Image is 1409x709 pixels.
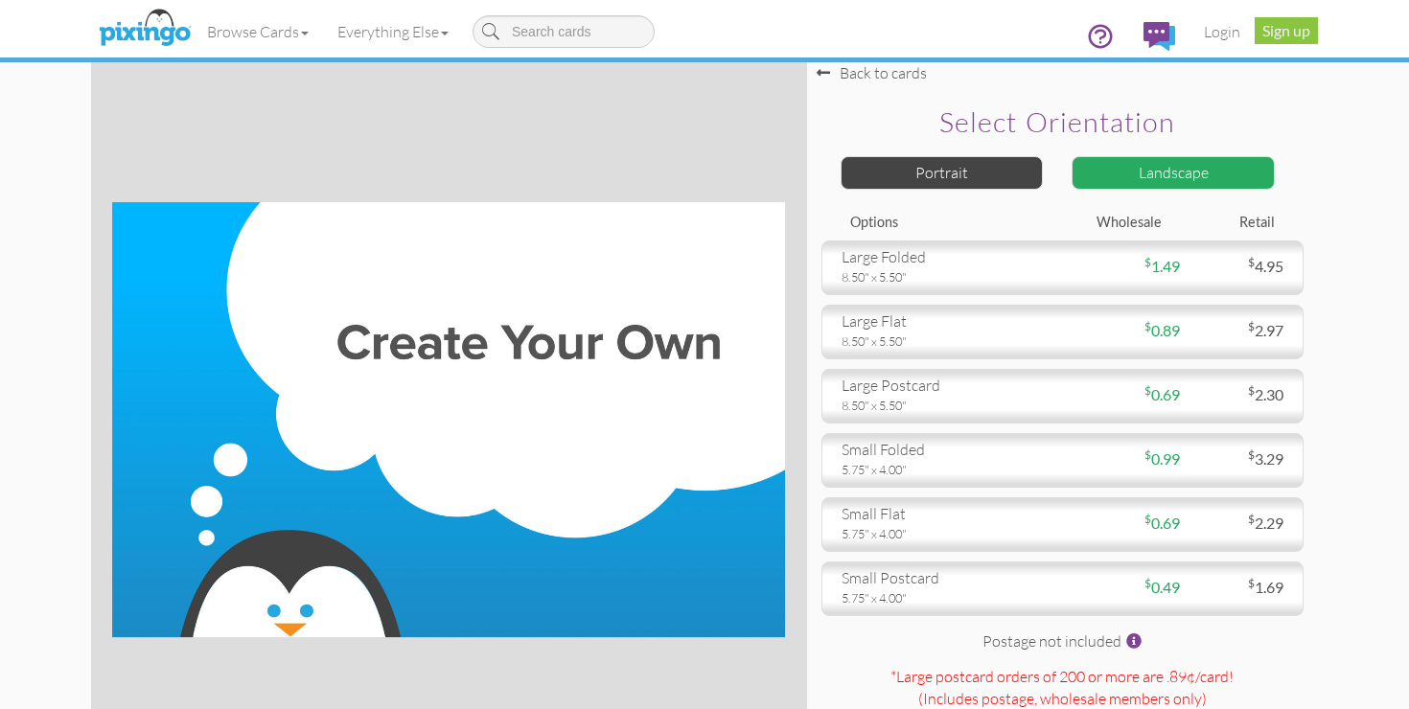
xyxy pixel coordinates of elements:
img: comments.svg [1143,22,1175,51]
div: Options [836,213,1063,233]
sup: $ [1144,255,1151,269]
div: small flat [842,503,1049,525]
sup: $ [1248,512,1255,526]
div: 4.95 [1180,256,1298,278]
sup: $ [1144,319,1151,333]
div: small postcard [842,567,1049,589]
span: , wholesale members only [1034,689,1202,708]
div: 5.75" x 4.00" [842,589,1049,606]
div: small folded [842,439,1049,461]
span: 1.49 [1144,257,1180,275]
div: Wholesale [1062,213,1175,233]
div: 2.97 [1180,320,1298,342]
sup: $ [1248,255,1255,269]
sup: $ [1248,383,1255,398]
sup: $ [1248,447,1255,462]
span: 0.69 [1144,514,1180,532]
div: 5.75" x 4.00" [842,525,1049,542]
div: 1.69 [1180,577,1298,599]
a: Everything Else [323,8,463,56]
a: Browse Cards [193,8,323,56]
span: 0.99 [1144,449,1180,468]
input: Search cards [473,15,655,48]
sup: $ [1248,576,1255,590]
div: 5.75" x 4.00" [842,461,1049,478]
div: Postage not included [821,630,1304,656]
div: 2.30 [1180,384,1298,406]
div: Portrait [841,156,1044,190]
div: large postcard [842,375,1049,397]
sup: $ [1144,447,1151,462]
div: large flat [842,310,1049,332]
span: 0.69 [1144,385,1180,403]
sup: $ [1144,383,1151,398]
a: Login [1190,8,1255,56]
div: 3.29 [1180,448,1298,470]
h2: Select orientation [845,107,1270,138]
div: Landscape [1072,156,1275,190]
sup: $ [1144,576,1151,590]
div: large folded [842,246,1049,268]
img: create-your-own-landscape.jpg [112,202,785,637]
span: 0.49 [1144,578,1180,596]
img: pixingo logo [94,5,196,53]
div: 8.50" x 5.50" [842,397,1049,414]
sup: $ [1248,319,1255,333]
sup: $ [1144,512,1151,526]
span: 0.89 [1144,321,1180,339]
div: 2.29 [1180,513,1298,535]
a: Sign up [1255,17,1318,44]
div: 8.50" x 5.50" [842,332,1049,350]
div: 8.50" x 5.50" [842,268,1049,286]
div: Retail [1176,213,1289,233]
